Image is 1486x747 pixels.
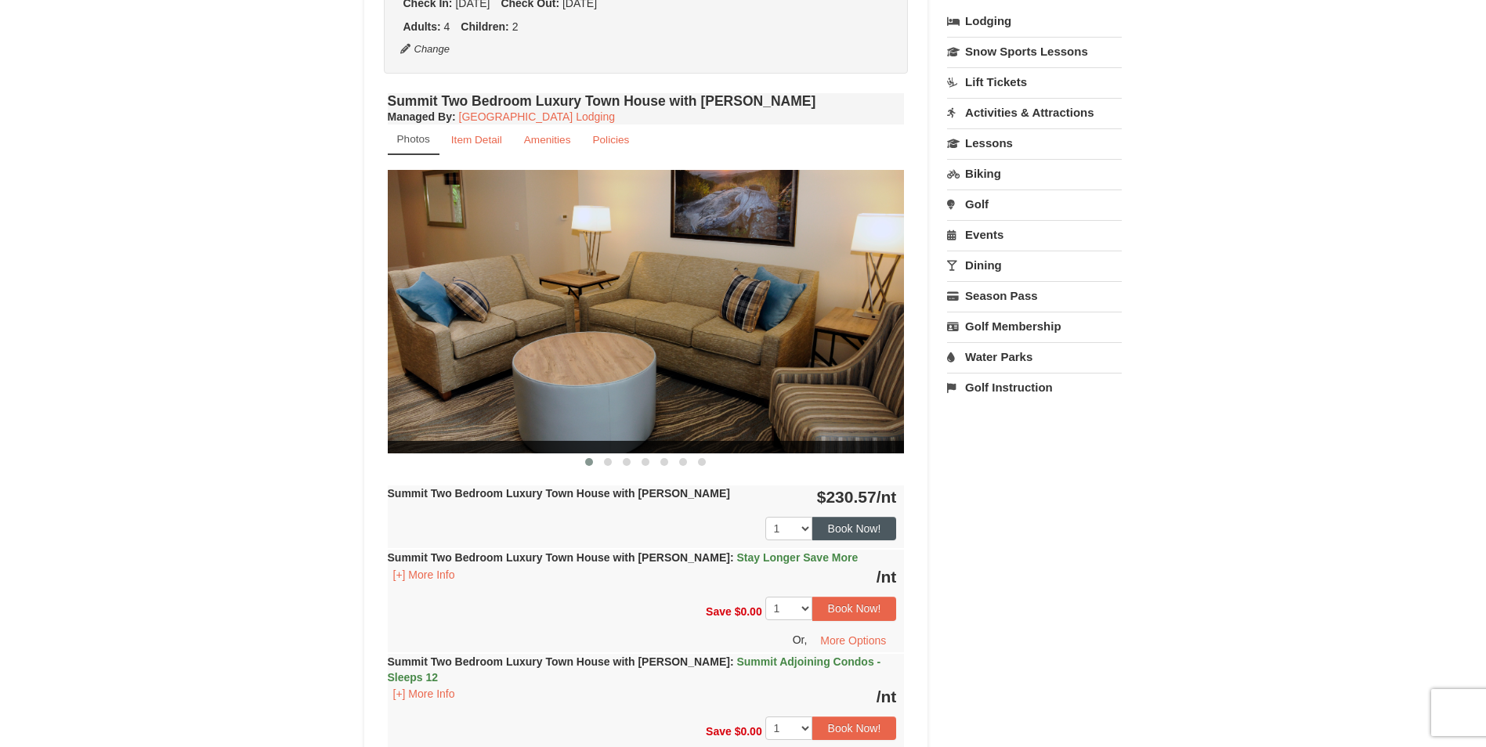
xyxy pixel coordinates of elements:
small: Policies [592,134,629,146]
strong: Summit Two Bedroom Luxury Town House with [PERSON_NAME] [388,551,859,564]
a: Golf Membership [947,312,1122,341]
span: Stay Longer Save More [736,551,858,564]
a: Activities & Attractions [947,98,1122,127]
small: Item Detail [451,134,502,146]
strong: $230.57 [817,488,897,506]
a: Snow Sports Lessons [947,37,1122,66]
small: Photos [397,133,430,145]
span: Managed By [388,110,452,123]
strong: Children: [461,20,508,33]
a: Item Detail [441,125,512,155]
a: Golf Instruction [947,373,1122,402]
a: Lessons [947,128,1122,157]
small: Amenities [524,134,571,146]
button: Book Now! [812,517,897,540]
span: 2 [512,20,519,33]
span: : [730,655,734,668]
span: Save [706,605,732,618]
button: [+] More Info [388,566,461,583]
a: Lift Tickets [947,67,1122,96]
strong: : [388,110,456,123]
strong: Summit Two Bedroom Luxury Town House with [PERSON_NAME] [388,655,881,684]
span: 4 [444,20,450,33]
span: /nt [877,568,897,586]
a: Biking [947,159,1122,188]
a: Policies [582,125,639,155]
span: Or, [793,633,808,645]
button: Book Now! [812,597,897,620]
a: Water Parks [947,342,1122,371]
span: Save [706,724,732,737]
button: [+] More Info [388,685,461,702]
a: Lodging [947,7,1122,35]
button: Book Now! [812,716,897,740]
a: Season Pass [947,281,1122,310]
img: 18876286-202-fb468a36.png [388,170,905,453]
button: Change [400,41,451,58]
span: : [730,551,734,564]
span: $0.00 [735,724,762,737]
span: /nt [877,687,897,705]
a: Events [947,220,1122,249]
span: /nt [877,488,897,506]
a: Golf [947,189,1122,218]
strong: Adults: [403,20,441,33]
strong: Summit Two Bedroom Luxury Town House with [PERSON_NAME] [388,487,730,500]
a: Photos [388,125,439,155]
a: [GEOGRAPHIC_DATA] Lodging [459,110,615,123]
a: Dining [947,251,1122,280]
a: Amenities [514,125,581,155]
h4: Summit Two Bedroom Luxury Town House with [PERSON_NAME] [388,93,905,109]
span: Summit Adjoining Condos - Sleeps 12 [388,655,881,684]
span: $0.00 [735,605,762,618]
button: More Options [810,629,896,652]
